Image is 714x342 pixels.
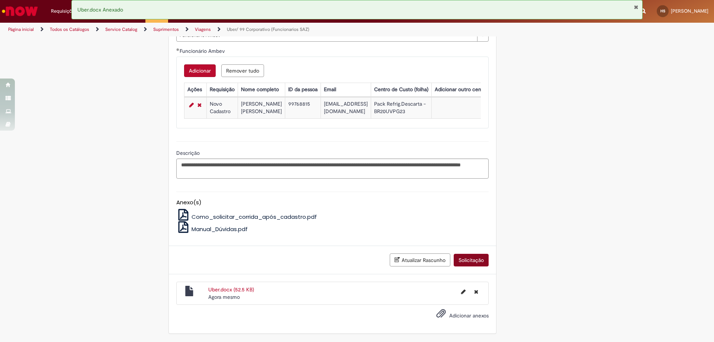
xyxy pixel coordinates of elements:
[431,83,530,96] th: Adicionar outro centro de custo (nome)
[321,97,371,118] td: [EMAIL_ADDRESS][DOMAIN_NAME]
[660,9,665,13] span: HS
[176,159,489,179] textarea: Descrição
[208,294,240,300] time: 29/09/2025 15:42:26
[176,213,317,221] a: Como_solicitar_corrida_após_cadastro.pdf
[449,312,489,319] span: Adicionar anexos
[176,150,201,156] span: Descrição
[206,83,238,96] th: Requisição
[8,26,34,32] a: Página inicial
[192,213,317,221] span: Como_solicitar_corrida_após_cadastro.pdf
[208,294,240,300] span: Agora mesmo
[321,83,371,96] th: Email
[470,286,483,298] button: Excluir Uber.docx
[105,26,137,32] a: Service Catalog
[192,225,248,233] span: Manual_Dúvidas.pdf
[285,97,321,118] td: 99768815
[196,100,203,109] a: Remover linha 1
[51,7,77,15] span: Requisições
[1,4,39,19] img: ServiceNow
[184,64,216,77] button: Add a row for Funcionário Ambev
[184,83,206,96] th: Ações
[176,48,180,51] span: Obrigatório Preenchido
[221,64,264,77] button: Remove all rows for Funcionário Ambev
[227,26,309,32] a: Uber/ 99 Corporativo (Funcionarios SAZ)
[457,286,470,298] button: Editar nome de arquivo Uber.docx
[371,83,431,96] th: Centro de Custo (folha)
[180,48,226,54] span: Funcionário Ambev
[238,83,285,96] th: Nome completo
[187,100,196,109] a: Editar Linha 1
[77,6,123,13] span: Uber.docx Anexado
[434,307,448,324] button: Adicionar anexos
[671,8,708,14] span: [PERSON_NAME]
[176,225,248,233] a: Manual_Dúvidas.pdf
[285,83,321,96] th: ID da pessoa
[238,97,285,118] td: [PERSON_NAME] [PERSON_NAME]
[371,97,431,118] td: Pack Refrig.Descarta - BR20UVPG23
[50,26,89,32] a: Todos os Catálogos
[454,254,489,266] button: Solicitação
[153,26,179,32] a: Suprimentos
[634,4,639,10] button: Fechar Notificação
[390,253,450,266] button: Atualizar Rascunho
[176,199,489,206] h5: Anexo(s)
[206,97,238,118] td: Novo Cadastro
[208,286,254,293] a: Uber.docx (52.5 KB)
[195,26,211,32] a: Viagens
[6,23,470,36] ul: Trilhas de página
